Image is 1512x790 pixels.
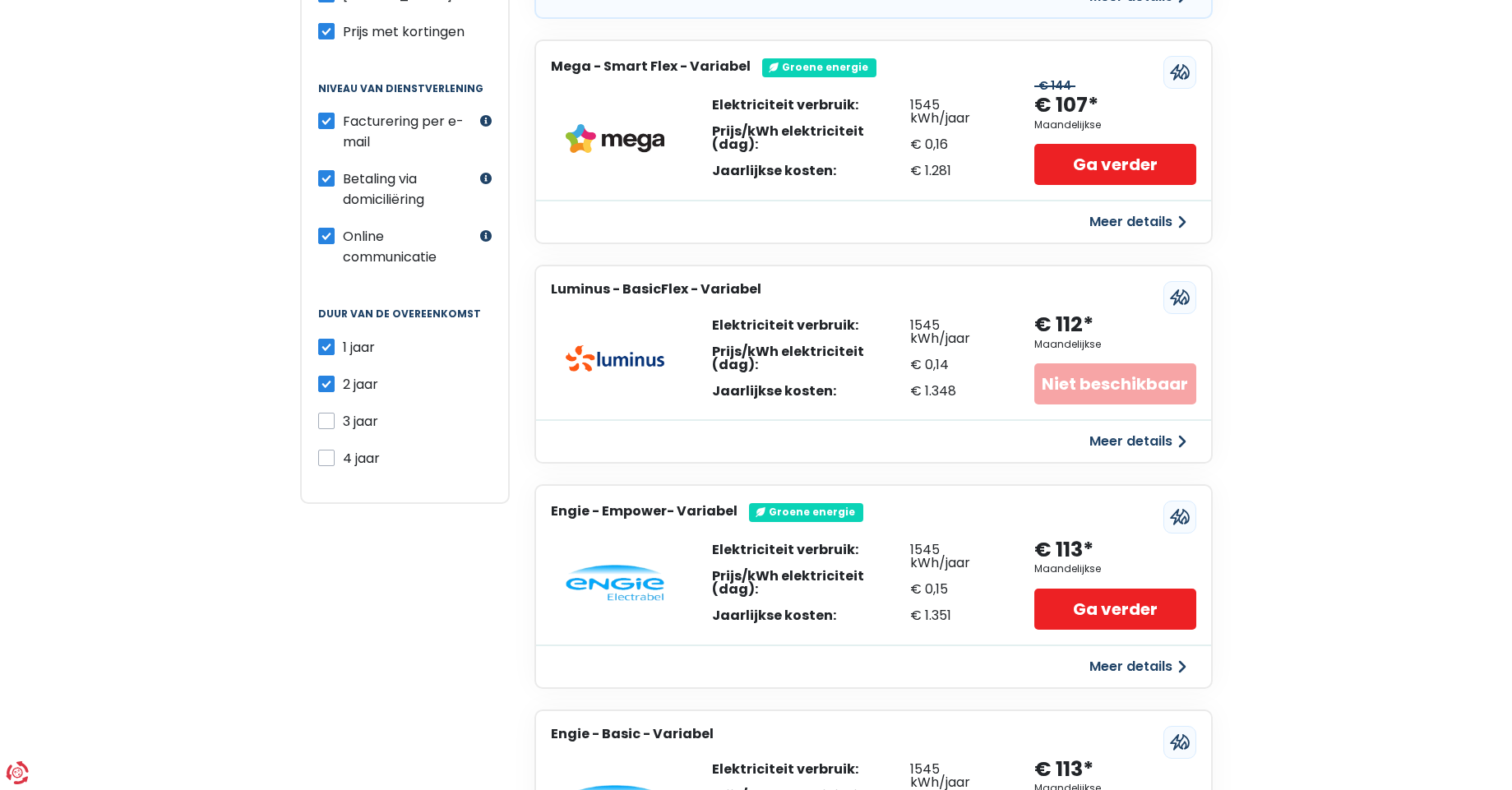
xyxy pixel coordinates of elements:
span: Prijs met kortingen [343,22,465,41]
div: € 0,16 [910,138,1002,151]
div: Groene energie [762,58,876,76]
div: € 107* [1034,92,1098,119]
span: 4 jaar [343,449,380,468]
h3: Mega - Smart Flex - Variabel [551,58,751,74]
span: 3 jaar [343,412,378,431]
img: Engie [566,565,664,601]
div: € 113* [1034,537,1094,564]
div: Elektriciteit verbruik: [712,99,910,112]
legend: Niveau van dienstverlening [318,83,492,111]
div: Elektriciteit verbruik: [712,543,910,557]
span: 2 jaar [343,375,378,394]
div: 1545 kWh/jaar [910,763,1002,789]
div: Prijs/kWh elektriciteit (dag): [712,345,910,372]
h3: Engie - Basic - Variabel [551,726,714,741]
a: Ga verder [1034,144,1195,185]
h3: Luminus - BasicFlex - Variabel [551,281,761,297]
div: Prijs/kWh elektriciteit (dag): [712,570,910,596]
div: Jaarlijkse kosten: [712,609,910,622]
div: € 1.348 [910,385,1002,398]
div: 1545 kWh/jaar [910,543,1002,570]
div: € 0,15 [910,583,1002,596]
div: Maandelijkse [1034,339,1101,350]
span: 1 jaar [343,338,375,357]
div: 1545 kWh/jaar [910,99,1002,125]
div: Jaarlijkse kosten: [712,385,910,398]
div: Elektriciteit verbruik: [712,763,910,776]
button: Meer details [1080,427,1196,456]
label: Online communicatie [343,226,476,267]
div: Niet beschikbaar [1034,363,1195,404]
label: Facturering per e-mail [343,111,476,152]
div: € 0,14 [910,358,1002,372]
div: € 113* [1034,756,1094,783]
div: Groene energie [749,503,863,521]
div: Jaarlijkse kosten: [712,164,910,178]
div: 1545 kWh/jaar [910,319,1002,345]
div: Prijs/kWh elektriciteit (dag): [712,125,910,151]
div: € 1.281 [910,164,1002,178]
img: Luminus [566,345,664,372]
div: Maandelijkse [1034,119,1101,131]
h3: Engie - Empower- Variabel [551,503,738,519]
div: € 112* [1034,312,1094,339]
a: Ga verder [1034,589,1195,630]
div: € 1.351 [910,609,1002,622]
button: Meer details [1080,652,1196,681]
div: € 144 [1034,79,1075,93]
div: Maandelijkse [1034,563,1101,575]
div: Elektriciteit verbruik: [712,319,910,332]
button: Meer details [1080,207,1196,237]
img: Mega [566,124,664,154]
legend: Duur van de overeenkomst [318,308,492,336]
label: Betaling via domiciliëring [343,169,476,210]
